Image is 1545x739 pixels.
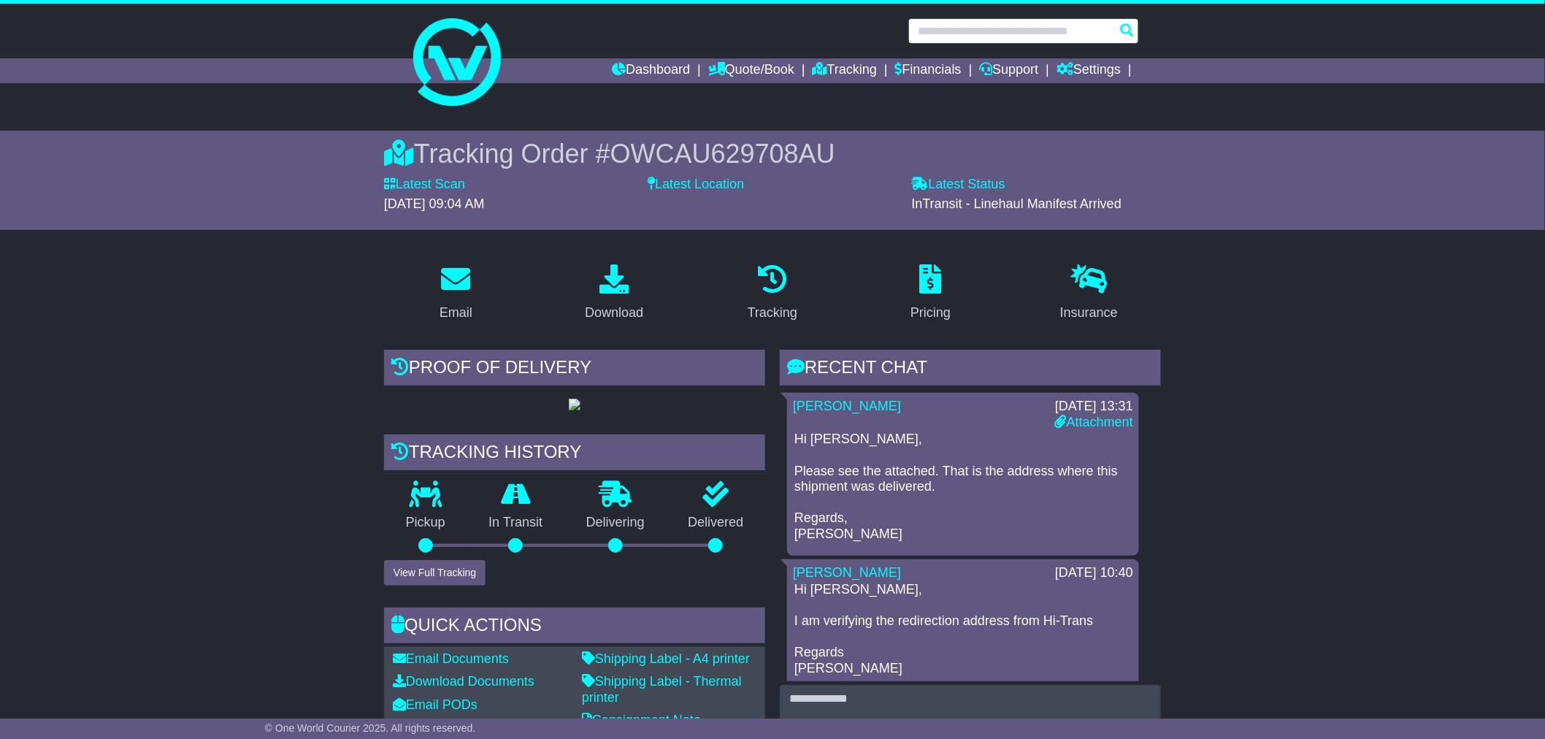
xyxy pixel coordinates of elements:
span: OWCAU629708AU [610,139,835,169]
a: Tracking [738,259,807,328]
div: Tracking Order # [384,138,1161,169]
p: Hi [PERSON_NAME], Please see the attached. That is the address where this shipment was delivered.... [794,432,1132,542]
a: Tracking [813,58,877,83]
a: Consignment Note [582,713,701,727]
div: Email [440,303,472,323]
p: In Transit [467,515,565,531]
div: Quick Actions [384,608,765,647]
div: Tracking [748,303,797,323]
a: Email [430,259,482,328]
a: Dashboard [612,58,690,83]
p: Hi [PERSON_NAME], I am verifying the redirection address from Hi-Trans Regards [PERSON_NAME] [794,582,1132,677]
p: Pickup [384,515,467,531]
button: View Full Tracking [384,560,486,586]
span: © One World Courier 2025. All rights reserved. [265,722,476,734]
label: Latest Scan [384,177,465,193]
div: Proof of Delivery [384,350,765,389]
label: Latest Location [648,177,744,193]
a: [PERSON_NAME] [793,399,901,413]
a: Pricing [901,259,960,328]
a: Email Documents [393,651,509,666]
a: Email PODs [393,697,478,712]
label: Latest Status [912,177,1005,193]
div: Pricing [910,303,951,323]
div: Download [585,303,643,323]
a: Download Documents [393,674,534,689]
a: [PERSON_NAME] [793,565,901,580]
div: [DATE] 10:40 [1055,565,1133,581]
div: RECENT CHAT [780,350,1161,389]
span: [DATE] 09:04 AM [384,196,485,211]
a: Quote/Book [708,58,794,83]
a: Shipping Label - A4 printer [582,651,750,666]
a: Financials [895,58,962,83]
a: Attachment [1055,415,1133,429]
a: Support [980,58,1039,83]
p: Delivered [667,515,766,531]
a: Download [575,259,653,328]
a: Shipping Label - Thermal printer [582,674,742,705]
span: InTransit - Linehaul Manifest Arrived [912,196,1122,211]
img: GetPodImage [569,399,580,410]
a: Insurance [1051,259,1127,328]
p: Delivering [564,515,667,531]
div: Insurance [1060,303,1118,323]
a: Settings [1057,58,1121,83]
div: [DATE] 13:31 [1055,399,1133,415]
div: Tracking history [384,434,765,474]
